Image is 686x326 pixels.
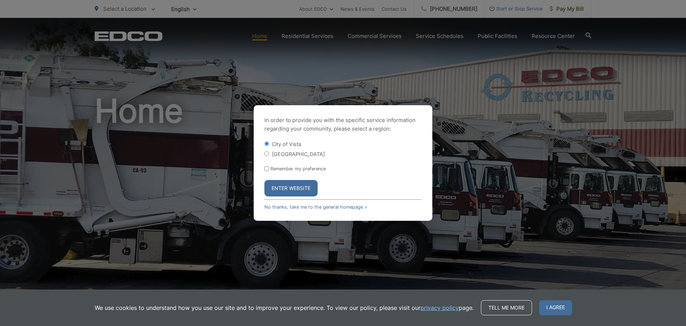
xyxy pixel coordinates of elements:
[95,303,474,312] p: We use cookies to understand how you use our site and to improve your experience. To view our pol...
[272,141,301,147] label: City of Vista
[539,300,572,315] span: I agree
[264,180,318,196] button: Enter Website
[272,151,325,157] label: [GEOGRAPHIC_DATA]
[264,204,367,210] a: No thanks, take me to the general homepage >
[264,116,422,133] p: In order to provide you with the specific service information regarding your community, please se...
[270,166,326,171] label: Remember my preference
[421,303,459,312] a: privacy policy
[481,300,532,315] a: Tell me more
